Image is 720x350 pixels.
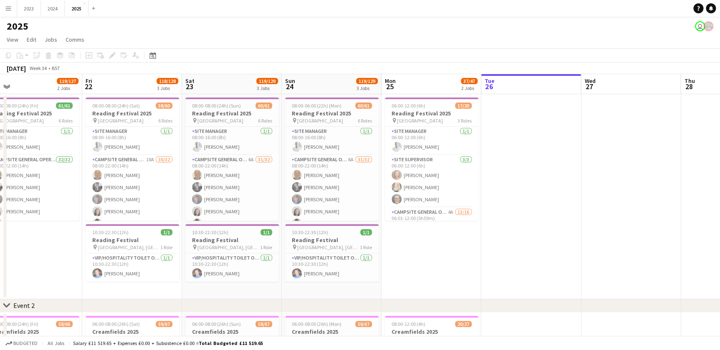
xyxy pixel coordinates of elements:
span: 22 [84,82,92,91]
a: View [3,34,22,45]
span: 61/61 [56,102,73,109]
span: 06:00-12:00 (6h) [392,102,425,109]
span: 3 Roles [457,117,472,124]
button: 2025 [65,0,88,17]
span: 28 [683,82,695,91]
span: [GEOGRAPHIC_DATA] [297,117,343,124]
span: Total Budgeted £11 519.65 [199,340,263,346]
span: 27 [583,82,595,91]
span: 1 Role [360,244,372,250]
div: 2 Jobs [57,85,78,91]
app-card-role: Site Supervisor3/306:00-12:00 (6h)[PERSON_NAME][PERSON_NAME][PERSON_NAME] [385,155,478,207]
app-job-card: 08:00-08:00 (24h) (Sun)60/61Reading Festival 2025 [GEOGRAPHIC_DATA]6 RolesSite Manager1/108:00-16... [185,97,279,221]
app-card-role: VIP/Hospitality Toilet Operative1/110:30-22:30 (12h)[PERSON_NAME] [285,253,379,282]
app-card-role: VIP/Hospitality Toilet Operative1/110:30-22:30 (12h)[PERSON_NAME] [185,253,279,282]
a: Edit [23,34,40,45]
div: 3 Jobs [157,85,178,91]
span: 10:30-22:30 (12h) [92,229,129,235]
span: 58/60 [156,102,172,109]
a: Jobs [41,34,61,45]
span: 119/129 [356,78,378,84]
h1: 2025 [7,20,28,32]
h3: Creamfields 2025 [385,328,478,335]
app-card-role: Site Manager1/108:00-16:00 (8h)[PERSON_NAME] [86,127,179,155]
button: 2024 [41,0,65,17]
div: 08:00-08:00 (24h) (Sat)58/60Reading Festival 2025 [GEOGRAPHIC_DATA]6 RolesSite Manager1/108:00-16... [86,97,179,221]
span: 20/27 [455,321,472,327]
span: Week 34 [28,65,48,71]
span: 10:30-22:30 (12h) [292,229,328,235]
h3: Reading Festival [185,236,279,244]
h3: Reading Festival [86,236,179,244]
span: 10:30-22:30 (12h) [192,229,228,235]
span: Jobs [45,36,57,43]
app-user-avatar: Lucia Aguirre de Potter [703,21,713,31]
span: 1/1 [360,229,372,235]
h3: Creamfields 2025 [285,328,379,335]
app-job-card: 10:30-22:30 (12h)1/1Reading Festival [GEOGRAPHIC_DATA], [GEOGRAPHIC_DATA]1 RoleVIP/Hospitality To... [185,224,279,282]
div: Salary £11 519.65 + Expenses £0.00 + Subsistence £0.00 = [73,340,263,346]
button: 2023 [17,0,41,17]
span: 06:00-08:00 (26h) (Mon) [292,321,341,327]
span: 06:00-08:00 (26h) (Sat) [92,321,140,327]
span: Comms [66,36,84,43]
span: 06:00-08:00 (26h) (Sun) [192,321,241,327]
div: 2 Jobs [461,85,477,91]
h3: Reading Festival [285,236,379,244]
span: [GEOGRAPHIC_DATA] [98,117,144,124]
span: 25 [384,82,396,91]
span: 1 Role [160,244,172,250]
span: 08:00-12:00 (4h) [392,321,425,327]
span: 6 Roles [258,117,272,124]
app-job-card: 06:00-12:00 (6h)17/20Reading Festival 2025 [GEOGRAPHIC_DATA]3 RolesSite Manager1/106:00-12:00 (6h... [385,97,478,221]
h3: Reading Festival 2025 [285,110,379,117]
span: View [7,36,18,43]
span: 1/1 [161,229,172,235]
span: [GEOGRAPHIC_DATA] [197,117,243,124]
app-job-card: 08:00-06:00 (22h) (Mon)60/61Reading Festival 2025 [GEOGRAPHIC_DATA]6 RolesSite Manager1/108:00-16... [285,97,379,221]
app-job-card: 10:30-22:30 (12h)1/1Reading Festival [GEOGRAPHIC_DATA], [GEOGRAPHIC_DATA]1 RoleVIP/Hospitality To... [86,224,179,282]
app-card-role: Site Manager1/108:00-16:00 (8h)[PERSON_NAME] [285,127,379,155]
span: 23 [184,82,195,91]
h3: Reading Festival 2025 [86,110,179,117]
span: 58/67 [355,321,372,327]
span: Mon [385,77,396,85]
span: 60/61 [255,102,272,109]
span: 60/61 [355,102,372,109]
span: [GEOGRAPHIC_DATA], [GEOGRAPHIC_DATA] [297,244,360,250]
span: Edit [27,36,36,43]
span: [GEOGRAPHIC_DATA], [GEOGRAPHIC_DATA] [197,244,260,250]
app-job-card: 10:30-22:30 (12h)1/1Reading Festival [GEOGRAPHIC_DATA], [GEOGRAPHIC_DATA]1 RoleVIP/Hospitality To... [285,224,379,282]
span: Fri [86,77,92,85]
span: Sun [285,77,295,85]
span: 17/20 [455,102,472,109]
a: Comms [62,34,88,45]
h3: Creamfields 2025 [86,328,179,335]
div: BST [52,65,60,71]
span: 59/67 [156,321,172,327]
span: 26 [483,82,495,91]
div: Event 2 [13,301,35,310]
div: 3 Jobs [356,85,377,91]
app-card-role: VIP/Hospitality Toilet Operative1/110:30-22:30 (12h)[PERSON_NAME] [86,253,179,282]
span: 24 [284,82,295,91]
div: 3 Jobs [257,85,278,91]
span: [GEOGRAPHIC_DATA], [GEOGRAPHIC_DATA] [98,244,160,250]
span: 37/47 [461,78,477,84]
span: 1/1 [260,229,272,235]
span: [GEOGRAPHIC_DATA] [397,117,443,124]
div: [DATE] [7,64,26,72]
span: Wed [584,77,595,85]
span: 6 Roles [358,117,372,124]
button: Budgeted [4,339,39,348]
span: 119/129 [256,78,278,84]
h3: Reading Festival 2025 [185,110,279,117]
span: Sat [185,77,195,85]
span: 119/127 [57,78,78,84]
h3: Creamfields 2025 [185,328,279,335]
